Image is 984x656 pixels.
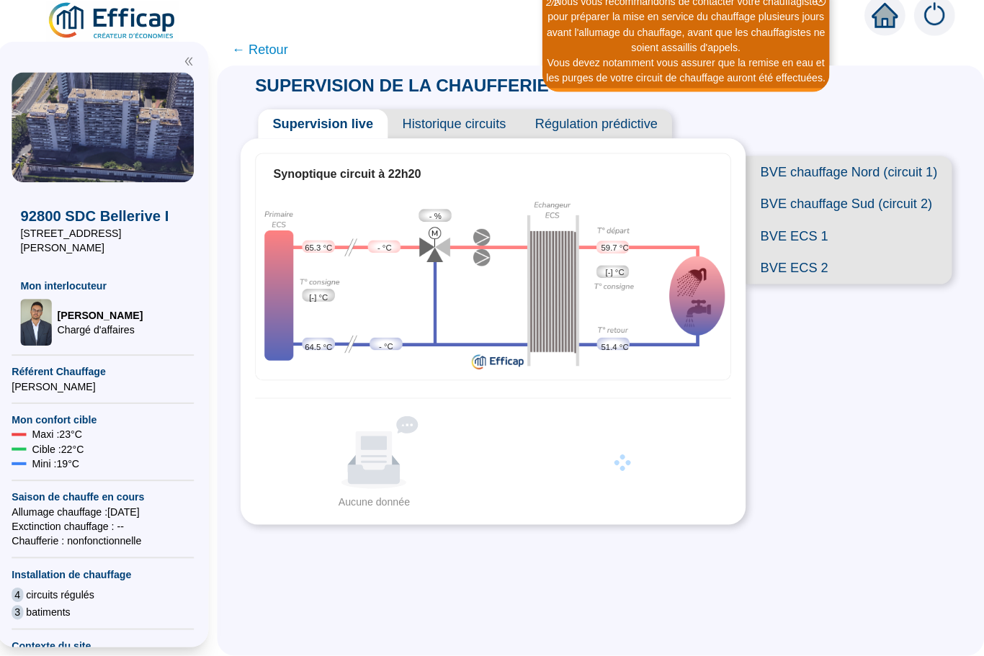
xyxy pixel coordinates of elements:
span: Maxi : 23 °C [43,430,93,444]
span: [PERSON_NAME] [68,312,153,326]
span: Mon confort cible [23,415,203,430]
span: close-circle [818,4,828,14]
span: Chaufferie : non fonctionnelle [23,535,203,549]
span: 51.4 °C [606,345,633,357]
span: Régulation prédictive [526,116,676,145]
span: [-] °C [317,296,336,308]
img: Chargé d'affaires [32,303,63,349]
img: alerts [915,3,955,43]
span: - °C [386,344,401,356]
span: Installation de chauffage [23,568,203,583]
span: batiments [37,606,81,620]
span: Historique circuits [395,116,526,145]
span: - % [436,215,448,228]
i: 2 / 2 [551,5,564,16]
span: 92800 SDC Bellerive I [32,211,194,231]
div: Nous vous recommandons de contacter votre chauffagiste pour préparer la mise en service du chauff... [550,2,829,63]
span: 3 [23,606,35,620]
span: home [873,10,899,36]
span: Référent Chauffage [23,368,203,382]
span: Supervision live [267,116,395,145]
span: 4 [23,588,35,603]
div: Synoptique [264,199,733,378]
img: efficap energie logo [58,9,188,49]
span: 64.5 °C [313,345,340,357]
img: ecs-supervision.4e789799f7049b378e9c.png [264,199,733,378]
span: Mini : 19 °C [43,459,90,473]
div: Aucune donnée [269,497,493,512]
span: [-] °C [610,271,629,284]
span: 59.7 °C [606,247,633,259]
span: circuits régulés [37,588,104,603]
div: Vous devez notamment vous assurer que la remise en eau et les purges de votre circuit de chauffag... [550,63,829,93]
span: [STREET_ADDRESS][PERSON_NAME] [32,231,194,260]
span: BVE chauffage Sud (circuit 2) [748,194,952,225]
span: Cible : 22 °C [43,444,94,459]
span: Chargé d'affaires [68,326,153,341]
span: ← Retour [241,47,296,67]
span: Exctinction chauffage : -- [23,521,203,535]
span: SUPERVISION DE LA CHAUFFERIE [249,83,568,102]
div: Synoptique circuit à 22h20 [282,171,716,189]
span: Contexte du site [23,639,203,653]
span: double-left [193,63,203,73]
span: - °C [385,247,399,259]
span: Saison de chauffe en cours [23,492,203,506]
span: Allumage chauffage : [DATE] [23,506,203,521]
span: BVE ECS 1 [748,225,952,257]
span: BVE ECS 2 [748,257,952,289]
span: [PERSON_NAME] [23,382,203,397]
span: Mon interlocuteur [32,283,194,297]
span: BVE chauffage Nord (circuit 1) [748,162,952,194]
span: 65.3 °C [313,247,340,259]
